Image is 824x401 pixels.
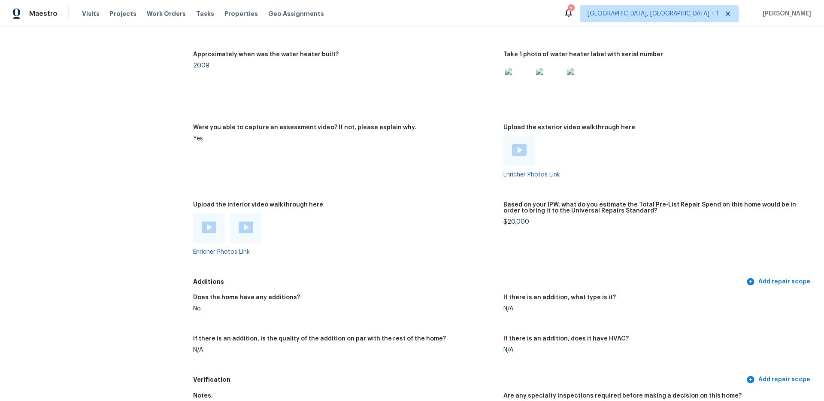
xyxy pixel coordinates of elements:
h5: If there is an addition, is the quality of the addition on par with the rest of the home? [193,336,446,342]
span: Tasks [196,11,214,17]
h5: If there is an addition, what type is it? [503,295,616,301]
span: Properties [224,9,258,18]
h5: Does the home have any additions? [193,295,300,301]
div: 2009 [193,63,497,69]
h5: Upload the exterior video walkthrough here [503,125,635,131]
span: Projects [110,9,136,18]
h5: Approximately when was the water heater built? [193,52,339,58]
div: N/A [193,347,497,353]
span: [PERSON_NAME] [759,9,811,18]
a: Play Video [239,222,253,234]
h5: Were you able to capture an assessment video? If not, please explain why. [193,125,416,131]
a: Enricher Photos Link [193,249,250,255]
div: N/A [503,306,807,312]
div: $20,000 [503,219,807,225]
img: Play Video [512,144,527,156]
span: Work Orders [147,9,186,18]
span: Geo Assignments [268,9,324,18]
img: Play Video [202,222,216,233]
span: Add repair scope [748,374,810,385]
h5: Verification [193,375,745,384]
div: Yes [193,136,497,142]
a: Enricher Photos Link [503,172,560,178]
div: 7 [568,5,574,14]
h5: If there is an addition, does it have HVAC? [503,336,629,342]
div: No [193,306,497,312]
button: Add repair scope [745,274,814,290]
span: Maestro [29,9,58,18]
button: Add repair scope [745,372,814,388]
div: N/A [503,347,807,353]
h5: Are any specialty inspections required before making a decision on this home? [503,393,742,399]
h5: Based on your IPW, what do you estimate the Total Pre-List Repair Spend on this home would be in ... [503,202,807,214]
a: Play Video [202,222,216,234]
span: Visits [82,9,100,18]
span: [GEOGRAPHIC_DATA], [GEOGRAPHIC_DATA] + 1 [588,9,719,18]
h5: Take 1 photo of water heater label with serial number [503,52,663,58]
a: Play Video [512,144,527,157]
h5: Notes: [193,393,213,399]
span: Add repair scope [748,276,810,287]
h5: Additions [193,277,745,286]
h5: Upload the interior video walkthrough here [193,202,323,208]
img: Play Video [239,222,253,233]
